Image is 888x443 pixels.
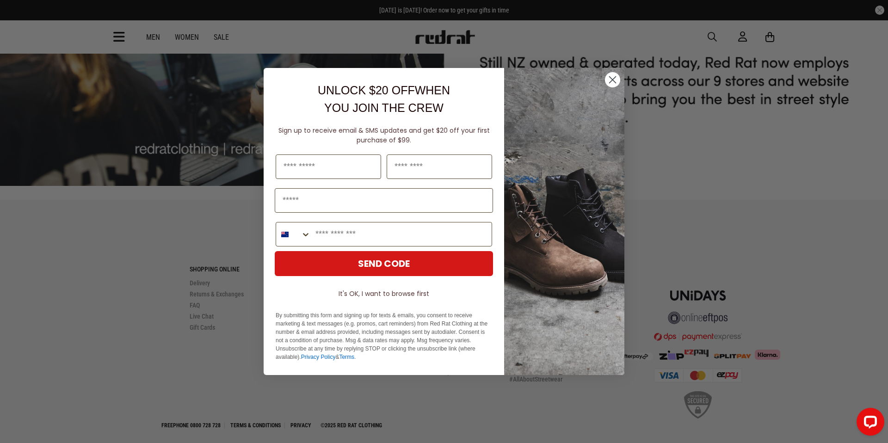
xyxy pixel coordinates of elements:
button: Search Countries [276,222,311,246]
img: f7662613-148e-4c88-9575-6c6b5b55a647.jpeg [504,68,624,375]
span: YOU JOIN THE CREW [324,101,444,114]
span: WHEN [415,84,450,97]
input: Email [275,188,493,213]
img: New Zealand [281,231,289,238]
span: Sign up to receive email & SMS updates and get $20 off your first purchase of $99. [278,126,490,145]
a: Terms [339,354,354,360]
button: Close dialog [604,72,621,88]
input: First Name [276,154,381,179]
iframe: LiveChat chat widget [849,404,888,443]
p: By submitting this form and signing up for texts & emails, you consent to receive marketing & tex... [276,311,492,361]
button: SEND CODE [275,251,493,276]
a: Privacy Policy [301,354,336,360]
button: It's OK, I want to browse first [275,285,493,302]
span: UNLOCK $20 OFF [318,84,415,97]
